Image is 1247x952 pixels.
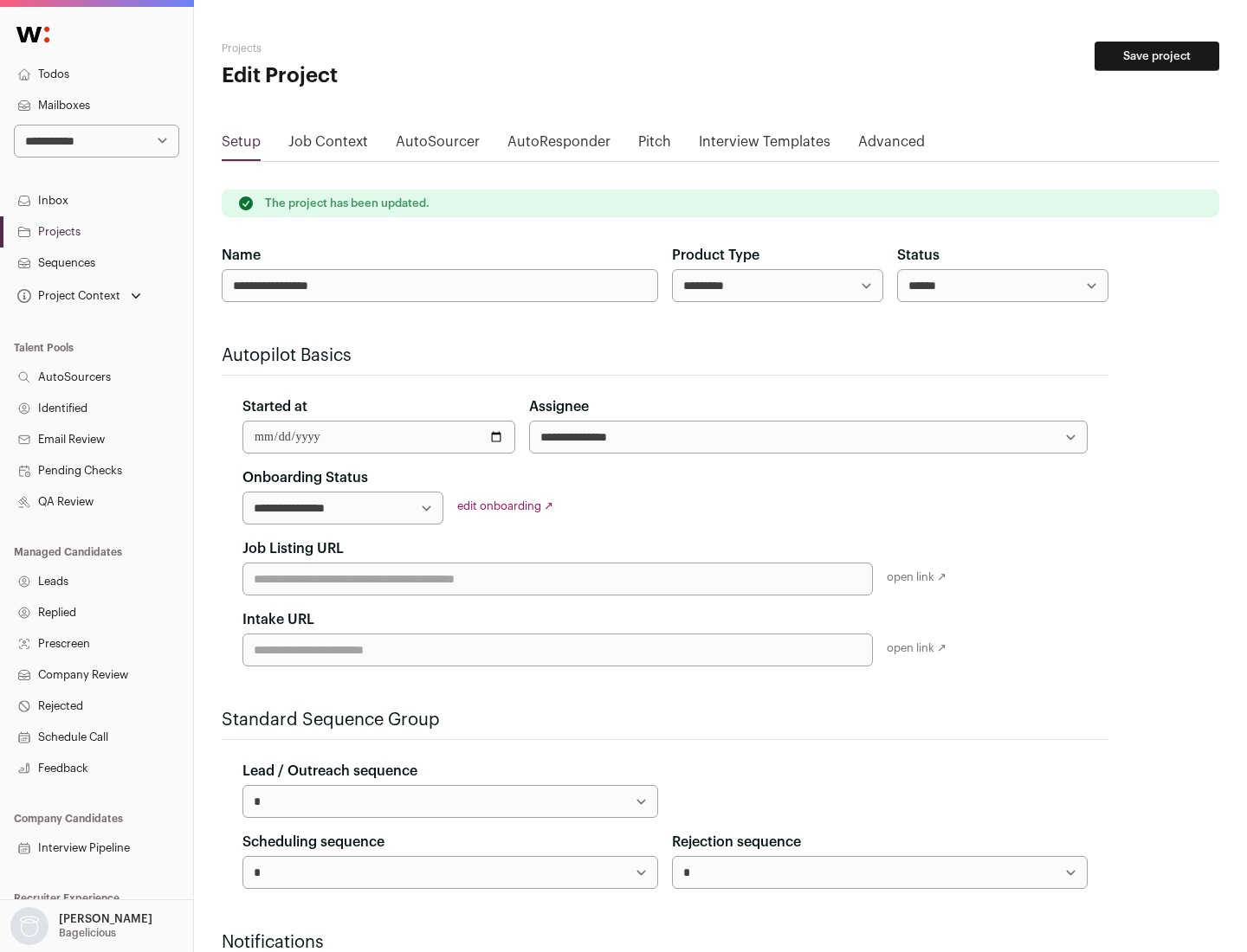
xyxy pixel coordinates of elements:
img: Wellfound [7,17,59,52]
a: Setup [222,132,261,159]
label: Onboarding Status [242,467,368,488]
label: Lead / Outreach sequence [242,761,417,782]
h2: Standard Sequence Group [222,708,1108,732]
label: Status [897,245,940,266]
h2: Projects [222,42,554,55]
button: Open dropdown [14,284,145,308]
a: AutoResponder [507,132,611,159]
a: Advanced [858,132,925,159]
label: Rejection sequence [672,832,801,852]
a: edit onboarding ↗ [457,500,553,511]
a: Interview Templates [699,132,830,159]
p: [PERSON_NAME] [59,912,152,926]
label: Assignee [529,396,589,417]
button: Save project [1095,42,1219,71]
h2: Autopilot Basics [222,344,1108,368]
label: Intake URL [242,609,314,630]
a: AutoSourcer [396,132,480,159]
div: Project Context [14,289,120,303]
p: The project has been updated. [265,196,430,210]
a: Pitch [638,132,671,159]
label: Scheduling sequence [242,832,384,852]
img: nopic.png [10,907,48,945]
label: Job Listing URL [242,538,344,559]
p: Bagelicious [59,926,116,940]
label: Started at [242,396,307,417]
button: Open dropdown [7,907,156,945]
label: Product Type [672,245,759,266]
h1: Edit Project [222,62,554,90]
label: Name [222,245,261,266]
a: Job Context [288,132,368,159]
